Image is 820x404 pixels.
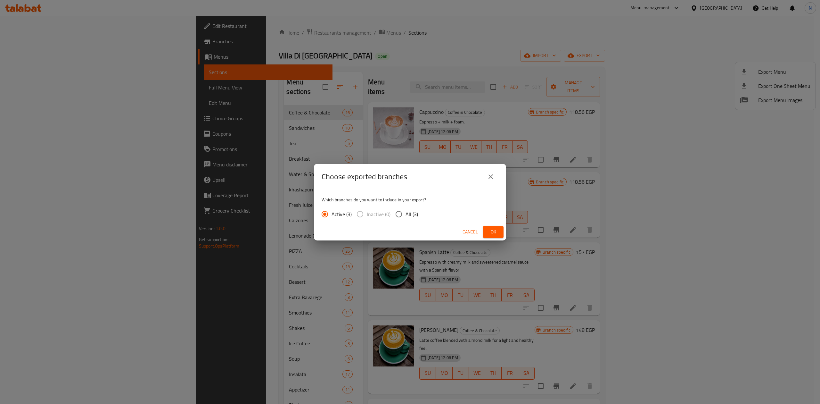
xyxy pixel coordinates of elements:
span: All (3) [406,210,418,218]
span: Active (3) [332,210,352,218]
button: Ok [483,226,504,238]
p: Which branches do you want to include in your export? [322,197,498,203]
h2: Choose exported branches [322,172,407,182]
span: Inactive (0) [367,210,390,218]
span: Cancel [463,228,478,236]
span: Ok [488,228,498,236]
button: close [483,169,498,184]
button: Cancel [460,226,480,238]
